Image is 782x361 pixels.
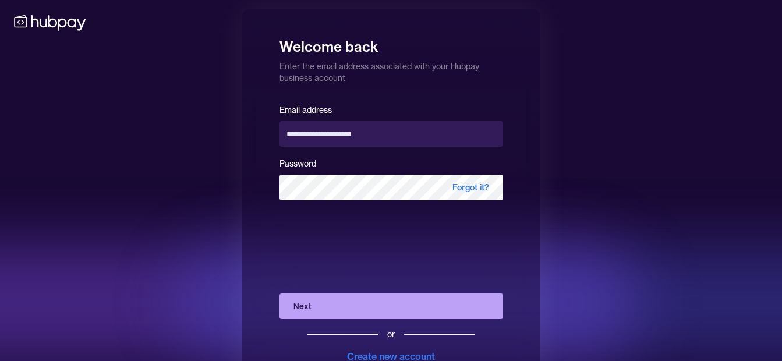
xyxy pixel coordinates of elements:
h1: Welcome back [279,30,503,56]
button: Next [279,293,503,319]
label: Email address [279,105,332,115]
p: Enter the email address associated with your Hubpay business account [279,56,503,84]
div: or [387,328,395,340]
span: Forgot it? [438,175,503,200]
label: Password [279,158,316,169]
